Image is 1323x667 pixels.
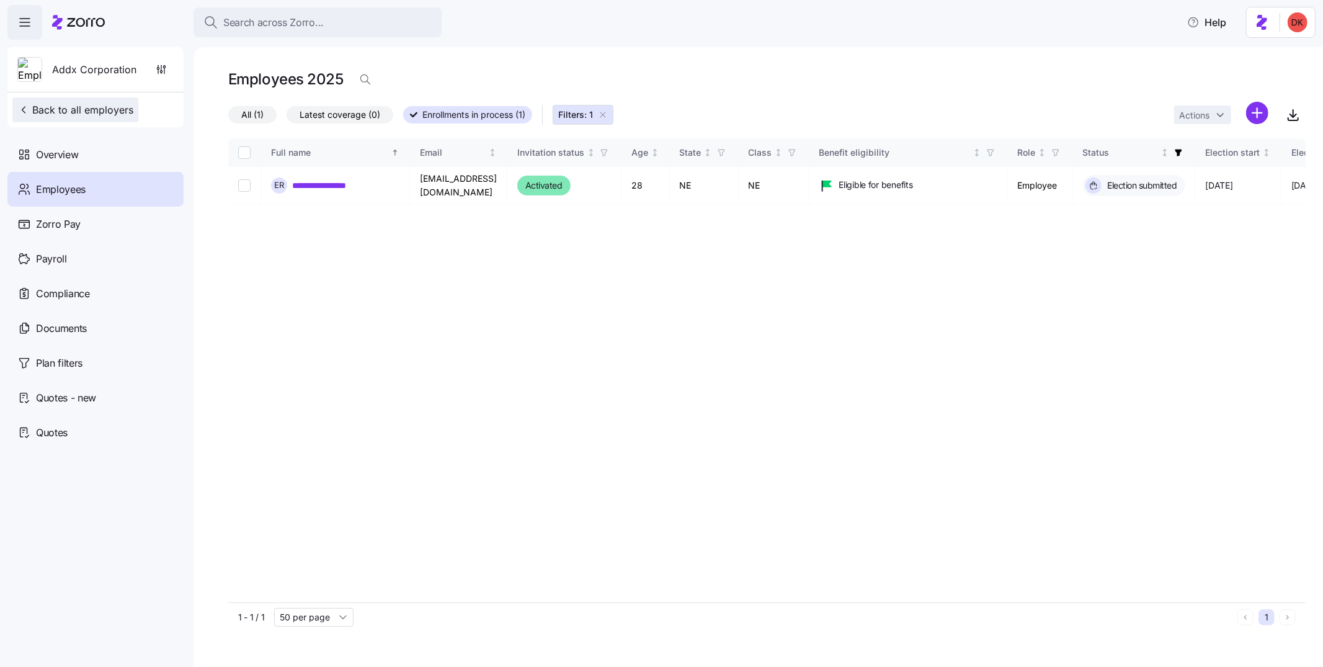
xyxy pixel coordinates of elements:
span: Overview [36,147,78,163]
td: NE [670,167,739,205]
span: Zorro Pay [36,217,81,232]
div: Email [420,146,486,159]
td: NE [739,167,809,205]
span: Payroll [36,251,67,267]
div: Not sorted [1038,148,1046,157]
img: 53e82853980611afef66768ee98075c5 [1288,12,1307,32]
svg: add icon [1246,102,1268,124]
div: Age [631,146,648,159]
button: Actions [1174,105,1231,124]
div: Not sorted [774,148,783,157]
span: Search across Zorro... [223,15,324,30]
div: Not sorted [488,148,497,157]
td: 28 [621,167,670,205]
button: Back to all employers [12,97,138,122]
div: Not sorted [587,148,595,157]
a: Documents [7,311,184,346]
a: Payroll [7,241,184,276]
button: Filters: 1 [553,105,613,125]
span: Employees [36,182,86,197]
th: EmailNot sorted [410,138,507,167]
th: Election startNot sorted [1196,138,1282,167]
a: Quotes [7,415,184,450]
span: [DATE] [1206,179,1233,192]
img: Employer logo [18,58,42,83]
span: All (1) [241,107,264,123]
th: StatusNot sorted [1073,138,1196,167]
button: Help [1177,10,1236,35]
span: Documents [36,321,87,336]
span: Quotes - new [36,390,96,406]
div: State [680,146,702,159]
th: AgeNot sorted [621,138,670,167]
a: Employees [7,172,184,207]
a: Zorro Pay [7,207,184,241]
span: Compliance [36,286,90,302]
div: Not sorted [1262,148,1271,157]
div: Not sorted [703,148,712,157]
th: Invitation statusNot sorted [507,138,621,167]
a: Compliance [7,276,184,311]
div: Not sorted [1160,148,1169,157]
div: Invitation status [517,146,584,159]
button: Previous page [1237,609,1254,625]
span: Quotes [36,425,68,441]
span: 1 - 1 / 1 [238,611,264,624]
th: ClassNot sorted [739,138,809,167]
h1: Employees 2025 [228,69,343,89]
div: Election start [1206,146,1260,159]
th: Full nameSorted ascending [261,138,410,167]
th: StateNot sorted [670,138,739,167]
button: Search across Zorro... [194,7,442,37]
input: Select all records [238,146,251,159]
div: Not sorted [973,148,981,157]
div: Class [749,146,772,159]
a: Quotes - new [7,380,184,415]
span: Actions [1179,111,1209,120]
div: Not sorted [651,148,659,157]
span: Election submitted [1104,179,1177,192]
span: Eligible for benefits [839,179,913,191]
td: [EMAIL_ADDRESS][DOMAIN_NAME] [410,167,507,205]
span: Activated [525,178,563,193]
span: Help [1187,15,1226,30]
span: Latest coverage (0) [300,107,380,123]
a: Overview [7,137,184,172]
span: Filters: 1 [558,109,593,121]
td: Employee [1008,167,1073,205]
span: Addx Corporation [52,62,136,78]
span: E R [274,181,284,189]
input: Select record 1 [238,179,251,192]
th: RoleNot sorted [1008,138,1073,167]
div: Status [1083,146,1159,159]
button: 1 [1258,609,1275,625]
span: Enrollments in process (1) [422,107,525,123]
th: Benefit eligibilityNot sorted [809,138,1008,167]
div: Full name [271,146,389,159]
div: Benefit eligibility [819,146,971,159]
div: Role [1018,146,1036,159]
a: Plan filters [7,346,184,380]
div: Sorted ascending [391,148,399,157]
span: Plan filters [36,356,82,371]
button: Next page [1280,609,1296,625]
span: [DATE] [1291,179,1319,192]
span: Back to all employers [17,102,133,117]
